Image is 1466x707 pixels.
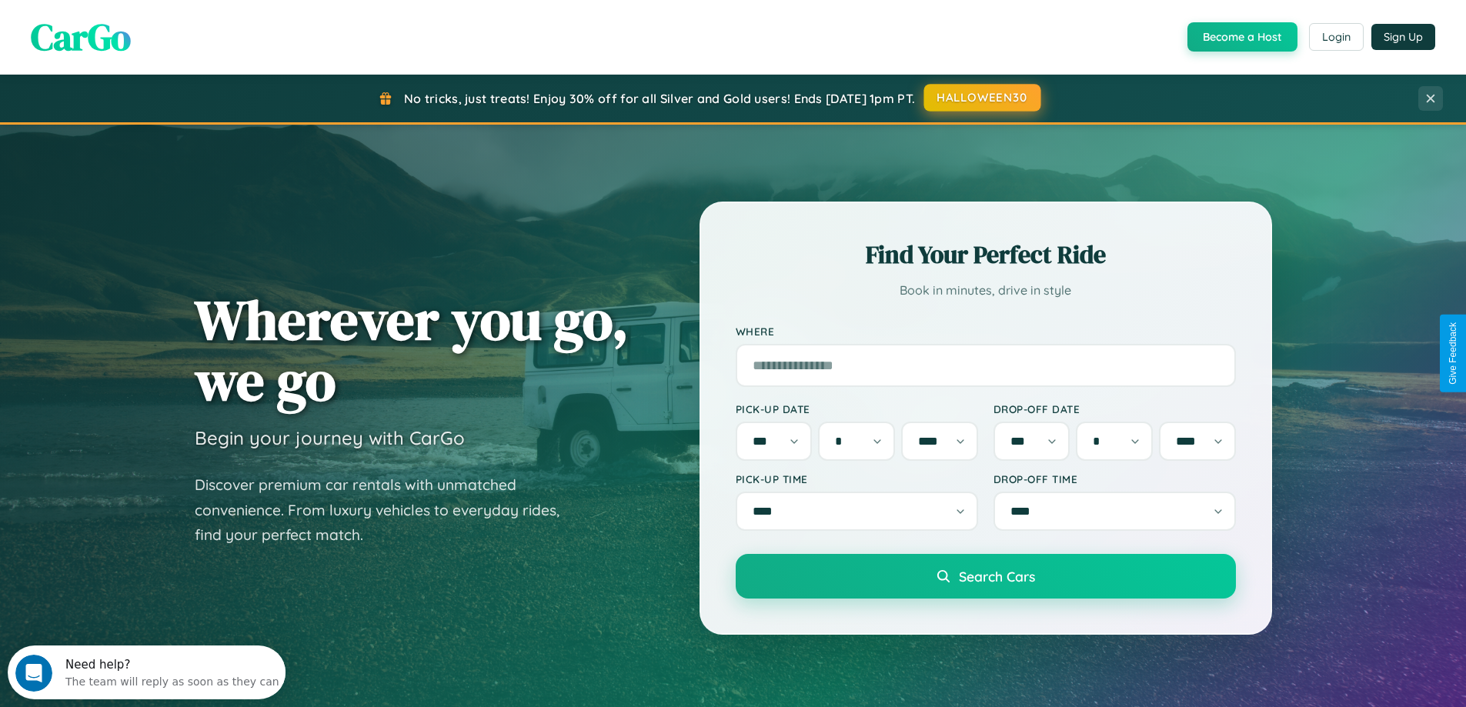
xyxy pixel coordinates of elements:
[736,279,1236,302] p: Book in minutes, drive in style
[959,568,1035,585] span: Search Cars
[404,91,915,106] span: No tricks, just treats! Enjoy 30% off for all Silver and Gold users! Ends [DATE] 1pm PT.
[924,84,1041,112] button: HALLOWEEN30
[31,12,131,62] span: CarGo
[58,13,272,25] div: Need help?
[6,6,286,48] div: Open Intercom Messenger
[993,472,1236,485] label: Drop-off Time
[195,426,465,449] h3: Begin your journey with CarGo
[736,238,1236,272] h2: Find Your Perfect Ride
[736,325,1236,338] label: Where
[736,472,978,485] label: Pick-up Time
[736,402,978,415] label: Pick-up Date
[993,402,1236,415] label: Drop-off Date
[736,554,1236,599] button: Search Cars
[195,289,629,411] h1: Wherever you go, we go
[1371,24,1435,50] button: Sign Up
[58,25,272,42] div: The team will reply as soon as they can
[195,472,579,548] p: Discover premium car rentals with unmatched convenience. From luxury vehicles to everyday rides, ...
[1309,23,1364,51] button: Login
[1187,22,1297,52] button: Become a Host
[1448,322,1458,385] div: Give Feedback
[15,655,52,692] iframe: Intercom live chat
[8,645,286,699] iframe: Intercom live chat discovery launcher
